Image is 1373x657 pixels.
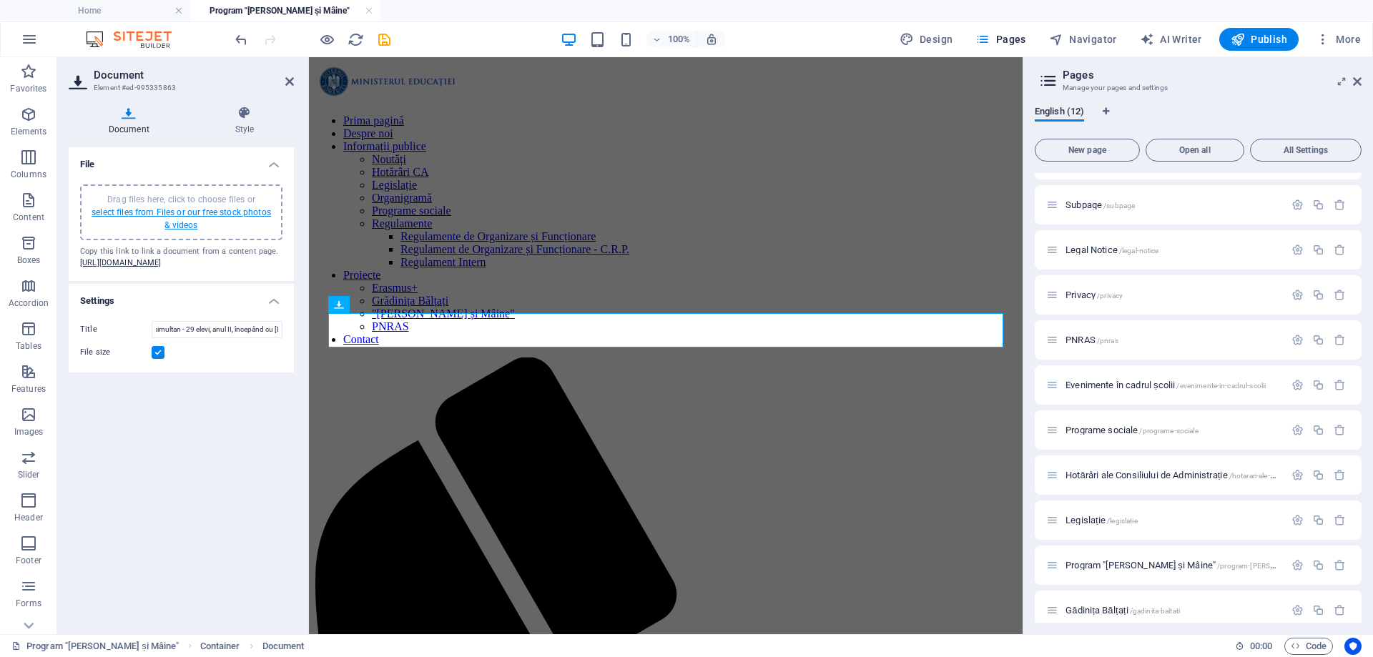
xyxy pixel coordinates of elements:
button: Publish [1219,28,1299,51]
p: Boxes [17,255,41,266]
div: Duplicate [1312,334,1324,346]
span: Click to select. Double-click to edit [200,638,240,655]
span: /evenimente-in-cadrul-scolii [1176,382,1266,390]
i: On resize automatically adjust zoom level to fit chosen device. [705,33,718,46]
button: Click here to leave preview mode and continue editing [318,31,335,48]
div: Hotărâri ale Consiliului de Administrație/hotarari-ale-consiliului-de-administratie [1061,470,1284,480]
div: Settings [1291,289,1304,301]
span: AI Writer [1140,32,1202,46]
div: Language Tabs [1035,106,1362,133]
div: Programe sociale/programe-sociale [1061,425,1284,435]
span: Click to open page [1066,605,1180,616]
div: Remove [1334,379,1346,391]
span: Click to open page [1066,515,1138,525]
span: : [1260,641,1262,651]
span: 00 00 [1250,638,1272,655]
span: Open all [1152,146,1238,154]
i: Undo: Change caption (Ctrl+Z) [233,31,250,48]
div: Settings [1291,334,1304,346]
div: Remove [1334,514,1346,526]
div: Remove [1334,199,1346,211]
button: Code [1284,638,1333,655]
i: Save (Ctrl+S) [376,31,393,48]
p: Images [14,426,44,438]
div: Privacy/privacy [1061,290,1284,300]
div: Remove [1334,469,1346,481]
button: undo [232,31,250,48]
span: Drag files here, click to choose files or [92,194,271,230]
p: Elements [11,126,47,137]
span: Click to open page [1066,199,1135,210]
span: Click to open page [1066,425,1199,435]
span: All Settings [1256,146,1355,154]
div: Duplicate [1312,244,1324,256]
div: Settings [1291,244,1304,256]
div: Remove [1334,244,1346,256]
span: Code [1291,638,1327,655]
p: Columns [11,169,46,180]
a: [URL][DOMAIN_NAME] [80,258,162,267]
a: Click to cancel selection. Double-click to open Pages [11,638,179,655]
div: Remove [1334,604,1346,616]
button: Pages [970,28,1031,51]
div: Gădinița Bălțați/gadinita-baltati [1061,606,1284,615]
p: Slider [18,469,40,480]
p: Forms [16,598,41,609]
span: /legal-notice [1119,247,1159,255]
h3: Element #ed-995335863 [94,81,265,94]
span: /hotarari-ale-consiliului-de-administratie [1229,472,1357,480]
h4: Program "[PERSON_NAME] și Mâine" [190,3,380,19]
p: Accordion [9,297,49,309]
h4: Settings [69,284,294,310]
nav: breadcrumb [200,638,305,655]
span: English (12) [1035,103,1084,123]
h2: Document [94,69,294,81]
span: New page [1041,146,1133,154]
p: Features [11,383,46,395]
button: Usercentrics [1344,638,1362,655]
span: More [1316,32,1361,46]
span: /programe-sociale [1139,427,1198,435]
div: Settings [1291,469,1304,481]
div: Legal Notice/legal-notice [1061,245,1284,255]
span: Design [900,32,953,46]
div: Duplicate [1312,199,1324,211]
div: Settings [1291,199,1304,211]
a: select files from Files or our free stock photos & videos [92,207,271,230]
button: AI Writer [1134,28,1208,51]
span: Program "[PERSON_NAME] și Mâine" [1066,560,1356,570]
div: Duplicate [1312,514,1324,526]
div: Remove [1334,424,1346,436]
button: New page [1035,139,1140,162]
span: Navigator [1049,32,1117,46]
div: Duplicate [1312,379,1324,391]
p: Tables [16,340,41,352]
p: Favorites [10,83,46,94]
span: Click to open page [1066,244,1158,255]
h4: File [69,147,294,173]
button: More [1310,28,1367,51]
span: /gadinita-baltati [1130,607,1180,615]
div: Evenimente în cadrul școlii/evenimente-in-cadrul-scolii [1061,380,1284,390]
div: Duplicate [1312,424,1324,436]
h4: Style [195,106,294,136]
h2: Pages [1063,69,1362,81]
div: Settings [1291,514,1304,526]
p: Footer [16,555,41,566]
button: Design [894,28,959,51]
button: 100% [646,31,697,48]
i: Reload page [348,31,364,48]
img: Editor Logo [82,31,190,48]
span: Pages [975,32,1025,46]
span: /subpage [1103,202,1135,209]
span: /legislatie [1107,517,1138,525]
button: Navigator [1043,28,1123,51]
div: Settings [1291,604,1304,616]
div: Design (Ctrl+Alt+Y) [894,28,959,51]
div: PNRAS/pnras [1061,335,1284,345]
div: Program "[PERSON_NAME] și Mâine"/program-[PERSON_NAME]-si-[US_STATE] [1061,560,1284,570]
div: Duplicate [1312,289,1324,301]
div: Settings [1291,559,1304,571]
h6: Session time [1235,638,1273,655]
span: Click to open page [1066,380,1266,390]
